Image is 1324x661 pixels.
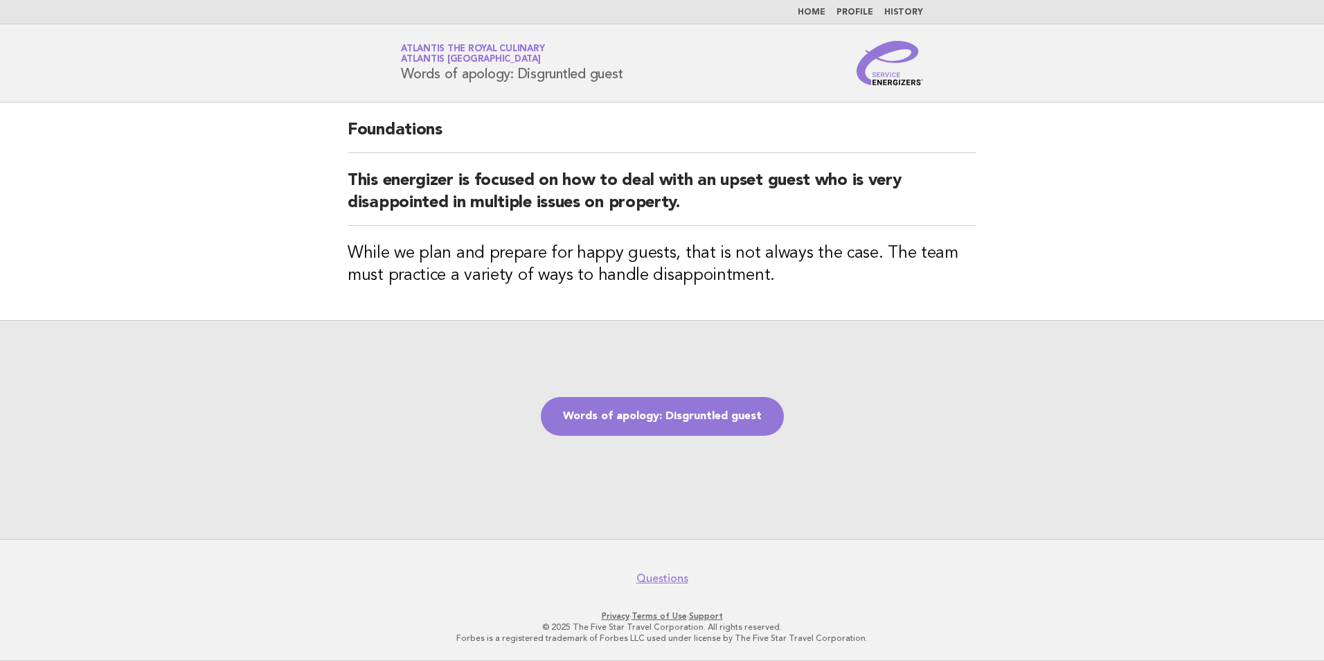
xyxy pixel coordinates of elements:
a: Home [798,8,825,17]
img: Service Energizers [857,41,923,85]
h1: Words of apology: Disgruntled guest [401,45,623,81]
a: Questions [636,572,688,585]
a: Atlantis the Royal CulinaryAtlantis [GEOGRAPHIC_DATA] [401,44,544,64]
p: © 2025 The Five Star Travel Corporation. All rights reserved. [238,622,1086,633]
a: Words of apology: Disgruntled guest [541,397,784,436]
a: Terms of Use [632,611,687,621]
a: Profile [837,8,873,17]
h2: Foundations [348,119,976,153]
h3: While we plan and prepare for happy guests, that is not always the case. The team must practice a... [348,243,976,287]
a: History [884,8,923,17]
span: Atlantis [GEOGRAPHIC_DATA] [401,55,541,64]
a: Support [689,611,723,621]
h2: This energizer is focused on how to deal with an upset guest who is very disappointed in multiple... [348,170,976,226]
p: Forbes is a registered trademark of Forbes LLC used under license by The Five Star Travel Corpora... [238,633,1086,644]
p: · · [238,610,1086,622]
a: Privacy [602,611,629,621]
